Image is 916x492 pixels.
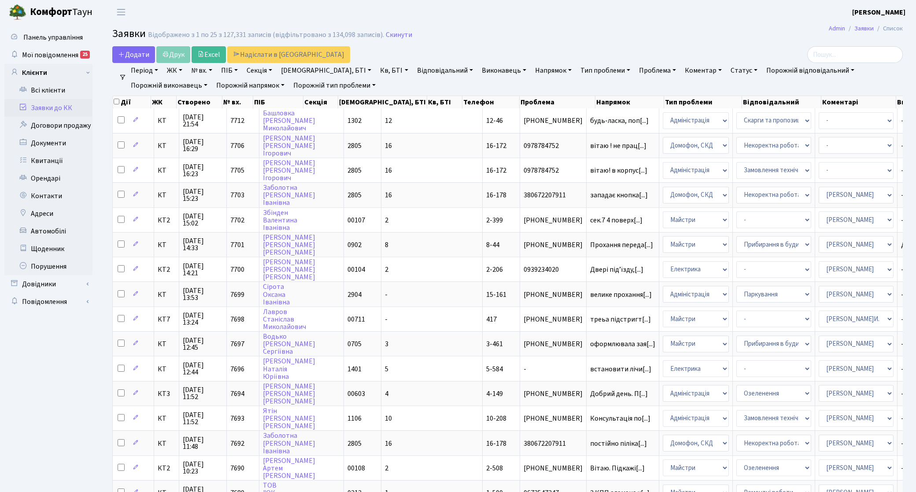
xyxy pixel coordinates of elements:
[158,390,175,397] span: КТ3
[263,357,315,381] a: [PERSON_NAME]НаталіяЮріївна
[22,50,78,60] span: Мої повідомлення
[486,414,506,423] span: 10-208
[524,217,583,224] span: [PHONE_NUMBER]
[4,117,92,134] a: Договори продажу
[486,116,503,126] span: 12-46
[230,141,244,151] span: 7706
[590,389,648,399] span: Добрий день. П[...]
[177,96,222,108] th: Створено
[183,436,223,450] span: [DATE] 11:48
[218,63,241,78] a: ПІБ
[524,340,583,348] span: [PHONE_NUMBER]
[347,116,362,126] span: 1302
[347,240,362,250] span: 0902
[230,215,244,225] span: 7702
[524,142,583,149] span: 0978784752
[524,316,583,323] span: [PHONE_NUMBER]
[763,63,858,78] a: Порожній відповідальний
[385,439,392,448] span: 16
[183,312,223,326] span: [DATE] 13:24
[230,339,244,349] span: 7697
[213,78,288,93] a: Порожній напрямок
[532,63,575,78] a: Напрямок
[158,340,175,348] span: КТ
[595,96,664,108] th: Напрямок
[4,275,92,293] a: Довідники
[112,26,146,41] span: Заявки
[4,187,92,205] a: Контакти
[347,314,365,324] span: 00711
[347,215,365,225] span: 00107
[590,240,653,250] span: Прохання переда[...]
[158,440,175,447] span: КТ
[4,99,92,117] a: Заявки до КК
[230,389,244,399] span: 7694
[158,217,175,224] span: КТ2
[590,414,650,423] span: Консультація по[...]
[263,456,315,481] a: [PERSON_NAME]Артем[PERSON_NAME]
[347,190,362,200] span: 2805
[183,188,223,202] span: [DATE] 15:23
[427,96,462,108] th: Кв, БТІ
[590,265,643,274] span: Двері підʼїзду,[...]
[524,465,583,472] span: [PHONE_NUMBER]
[263,183,315,207] a: Заболотна[PERSON_NAME]Іванівна
[183,287,223,301] span: [DATE] 13:53
[520,96,595,108] th: Проблема
[852,7,905,18] a: [PERSON_NAME]
[590,290,652,300] span: велике прохання[...]
[414,63,476,78] a: Відповідальний
[524,241,583,248] span: [PHONE_NUMBER]
[486,463,503,473] span: 2-508
[158,241,175,248] span: КТ
[148,31,384,39] div: Відображено з 1 по 25 з 127,331 записів (відфільтровано з 134,098 записів).
[577,63,634,78] a: Тип проблеми
[385,414,392,423] span: 10
[4,64,92,81] a: Клієнти
[23,33,83,42] span: Панель управління
[183,114,223,128] span: [DATE] 21:54
[727,63,761,78] a: Статус
[183,411,223,425] span: [DATE] 11:52
[4,205,92,222] a: Адреси
[486,141,506,151] span: 16-172
[385,290,388,300] span: -
[347,265,365,274] span: 00104
[183,386,223,400] span: [DATE] 11:52
[263,406,315,431] a: Ятін[PERSON_NAME][PERSON_NAME]
[158,167,175,174] span: КТ
[385,364,388,374] span: 5
[222,96,253,108] th: № вх.
[243,63,276,78] a: Секція
[9,4,26,21] img: logo.png
[486,339,503,349] span: 3-461
[590,215,643,225] span: сек.7 4 поверх[...]
[486,265,503,274] span: 2-206
[230,364,244,374] span: 7696
[263,257,315,282] a: [PERSON_NAME][PERSON_NAME][PERSON_NAME]
[347,389,365,399] span: 00603
[590,439,647,448] span: постійно піліка[...]
[4,81,92,99] a: Всі клієнти
[385,215,388,225] span: 2
[4,258,92,275] a: Порушення
[4,29,92,46] a: Панель управління
[158,192,175,199] span: КТ
[80,51,90,59] div: 25
[263,108,315,133] a: Башловка[PERSON_NAME]Миколайович
[183,213,223,227] span: [DATE] 15:02
[377,63,411,78] a: Кв, БТІ
[263,307,306,332] a: ЛавровСтаніславМиколайович
[4,240,92,258] a: Щоденник
[151,96,176,108] th: ЖК
[590,116,649,126] span: будь-ласка, поп[...]
[385,141,392,151] span: 16
[524,366,583,373] span: -
[385,116,392,126] span: 12
[263,208,297,233] a: ЗбінденВалентинаІванівна
[230,463,244,473] span: 7690
[385,463,388,473] span: 2
[183,362,223,376] span: [DATE] 12:44
[486,389,503,399] span: 4-149
[183,163,223,178] span: [DATE] 16:23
